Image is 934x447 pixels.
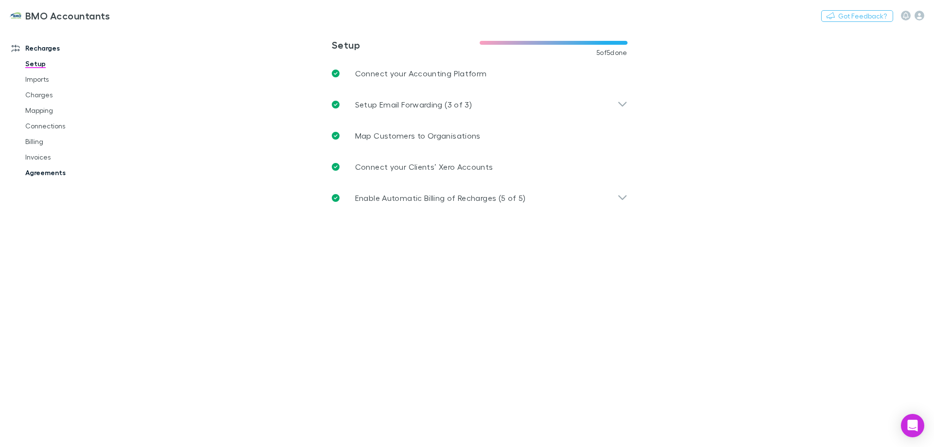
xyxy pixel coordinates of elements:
div: Open Intercom Messenger [901,414,924,437]
p: Connect your Accounting Platform [355,68,487,79]
a: Mapping [16,103,131,118]
p: Setup Email Forwarding (3 of 3) [355,99,472,110]
a: Charges [16,87,131,103]
a: BMO Accountants [4,4,116,27]
p: Enable Automatic Billing of Recharges (5 of 5) [355,192,526,204]
a: Map Customers to Organisations [324,120,635,151]
div: Enable Automatic Billing of Recharges (5 of 5) [324,182,635,214]
a: Agreements [16,165,131,180]
a: Connections [16,118,131,134]
a: Recharges [2,40,131,56]
a: Billing [16,134,131,149]
div: Setup Email Forwarding (3 of 3) [324,89,635,120]
a: Setup [16,56,131,72]
button: Got Feedback? [821,10,893,22]
a: Connect your Accounting Platform [324,58,635,89]
a: Imports [16,72,131,87]
h3: Setup [332,39,480,51]
a: Invoices [16,149,131,165]
p: Connect your Clients’ Xero Accounts [355,161,493,173]
p: Map Customers to Organisations [355,130,481,142]
a: Connect your Clients’ Xero Accounts [324,151,635,182]
img: BMO Accountants's Logo [10,10,21,21]
span: 5 of 5 done [596,49,628,56]
h3: BMO Accountants [25,10,110,21]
